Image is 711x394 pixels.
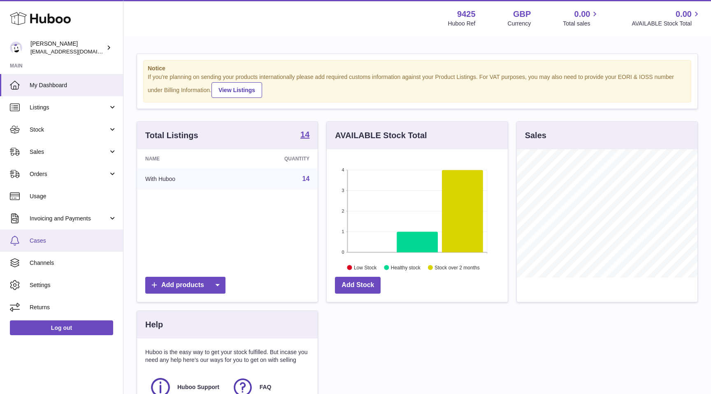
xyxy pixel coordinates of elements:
text: Healthy stock [391,264,421,270]
span: Cases [30,237,117,245]
span: My Dashboard [30,81,117,89]
span: Listings [30,104,108,111]
strong: 9425 [457,9,476,20]
span: Stock [30,126,108,134]
div: Currency [508,20,531,28]
a: 14 [300,130,309,140]
h3: AVAILABLE Stock Total [335,130,427,141]
span: AVAILABLE Stock Total [632,20,701,28]
span: Returns [30,304,117,311]
span: 0.00 [574,9,590,20]
span: Channels [30,259,117,267]
text: 4 [342,167,344,172]
div: If you're planning on sending your products internationally please add required customs informati... [148,73,687,98]
text: 2 [342,209,344,213]
text: Stock over 2 months [435,264,480,270]
span: [EMAIL_ADDRESS][DOMAIN_NAME] [30,48,121,55]
span: Total sales [563,20,599,28]
td: With Huboo [137,168,232,190]
span: Orders [30,170,108,178]
p: Huboo is the easy way to get your stock fulfilled. But incase you need any help here's our ways f... [145,348,309,364]
h3: Sales [525,130,546,141]
div: [PERSON_NAME] [30,40,105,56]
strong: Notice [148,65,687,72]
a: 0.00 AVAILABLE Stock Total [632,9,701,28]
span: FAQ [260,383,272,391]
h3: Total Listings [145,130,198,141]
div: Huboo Ref [448,20,476,28]
a: Log out [10,320,113,335]
span: Settings [30,281,117,289]
a: 14 [302,175,310,182]
h3: Help [145,319,163,330]
text: 3 [342,188,344,193]
a: View Listings [211,82,262,98]
span: 0.00 [676,9,692,20]
span: Usage [30,192,117,200]
strong: GBP [513,9,531,20]
th: Quantity [232,149,318,168]
span: Huboo Support [177,383,219,391]
img: huboo@cbdmd.com [10,42,22,54]
span: Invoicing and Payments [30,215,108,222]
a: 0.00 Total sales [563,9,599,28]
text: Low Stock [354,264,377,270]
th: Name [137,149,232,168]
text: 0 [342,250,344,255]
span: Sales [30,148,108,156]
a: Add products [145,277,225,294]
text: 1 [342,229,344,234]
strong: 14 [300,130,309,139]
a: Add Stock [335,277,381,294]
